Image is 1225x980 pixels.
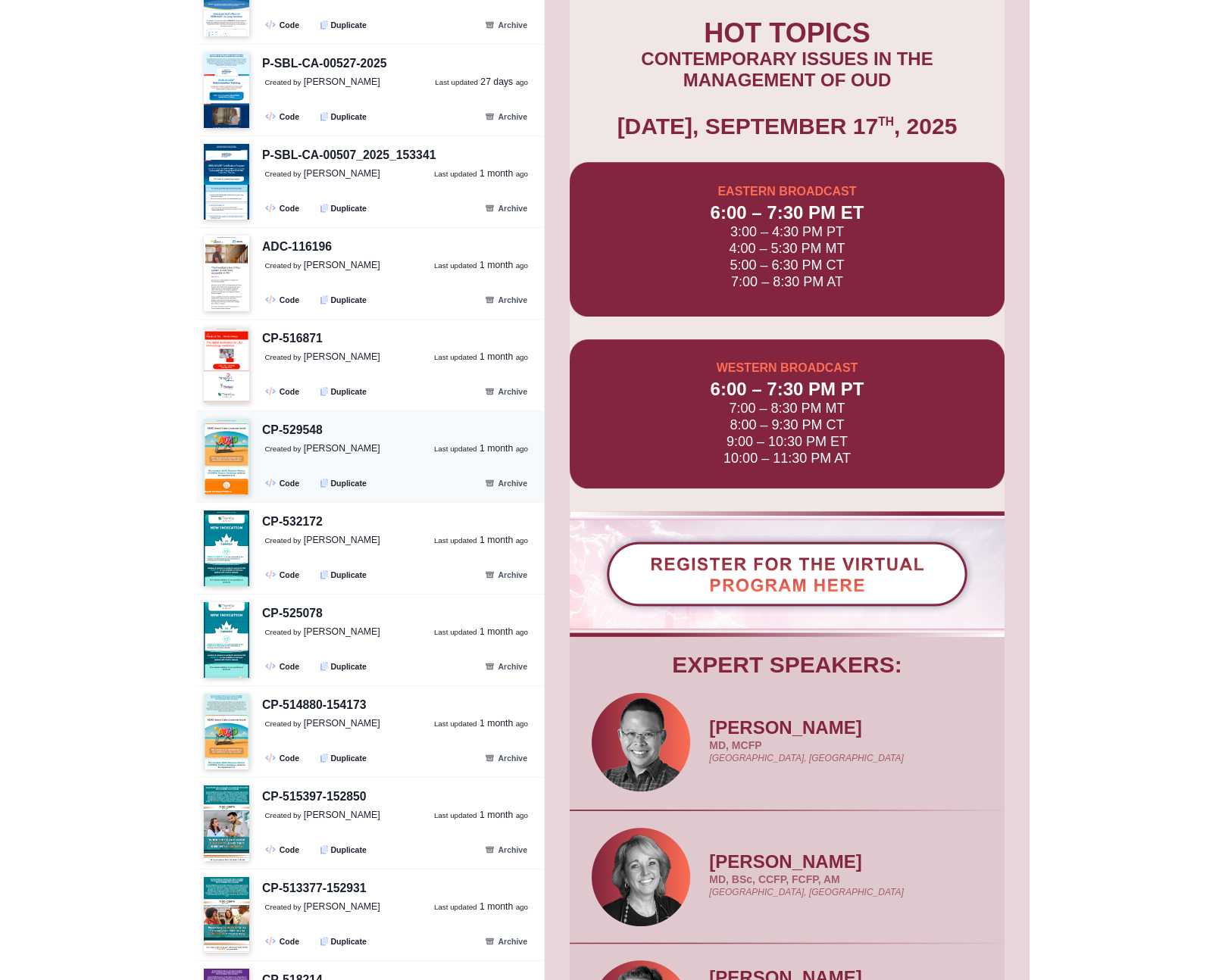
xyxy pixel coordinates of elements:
small: Created by [265,628,302,636]
div: CP-532172 [262,513,323,532]
a: Code [260,382,308,400]
a: Last updated 1 month ago [434,626,528,639]
small: Created by [265,353,302,361]
button: Duplicate [313,474,375,492]
div: CP-525078 [262,604,323,623]
small: ago [516,445,528,453]
small: Created by [265,719,302,728]
a: Last updated 1 month ago [434,442,528,456]
small: ago [516,536,528,545]
button: Archive [476,932,536,950]
small: Last updated [434,811,477,819]
div: CP-529548 [262,421,323,440]
span: [PERSON_NAME] [304,443,380,454]
small: Last updated [434,628,477,636]
a: Code [260,932,308,950]
button: Archive [476,16,536,33]
button: Archive [476,749,536,766]
div: [GEOGRAPHIC_DATA], [GEOGRAPHIC_DATA] [164,886,433,898]
a: Last updated 1 month ago [434,167,528,181]
span: [PERSON_NAME] [304,260,380,270]
div: P-SBL-CA-00527-2025 [262,55,387,73]
small: Last updated [435,78,478,86]
a: Last updated 1 month ago [434,717,528,731]
small: ago [516,628,528,636]
span: [PERSON_NAME] [304,535,380,545]
div: CP-514880-154173 [262,696,366,715]
small: Last updated [434,170,477,178]
a: Last updated 1 month ago [434,809,528,822]
button: Duplicate [313,199,375,217]
small: Last updated [434,719,477,728]
img: REGISTER FOR THE VIRTUAL PROGRAM HERE [55,535,430,613]
a: Code [260,841,308,858]
a: Code [260,474,308,492]
small: ago [516,903,528,911]
small: Created by [265,78,302,86]
button: Duplicate [313,566,375,583]
span: [PERSON_NAME] [304,351,380,362]
span: [PERSON_NAME] [304,901,380,912]
small: ago [516,261,528,270]
button: Archive [476,382,536,400]
small: Created by [265,811,302,819]
div: [PERSON_NAME] [164,717,433,738]
small: Last updated [434,445,477,453]
span: [PERSON_NAME] [304,168,380,179]
button: Duplicate [313,657,375,675]
a: Code [260,291,308,308]
button: Duplicate [313,841,375,858]
small: Last updated [434,536,477,545]
div: [GEOGRAPHIC_DATA], [GEOGRAPHIC_DATA] [164,752,433,764]
div: MD, BSc, CCFP, FCFP, AM [164,872,433,886]
button: Archive [476,566,536,583]
sup: TH [333,115,349,128]
span: [PERSON_NAME] [304,718,380,729]
a: Code [260,749,308,766]
a: Code [260,566,308,583]
span: [PERSON_NAME] [304,626,380,637]
a: Last updated 1 month ago [434,351,528,364]
a: Code [260,16,308,33]
span: [PERSON_NAME] [304,810,380,820]
div: [DATE], SEPTEMBER 17 , 2025 [40,114,445,139]
div: WESTERN BROADCAST [40,360,445,376]
a: Last updated 1 month ago [434,900,528,914]
button: Archive [476,199,536,217]
button: Archive [476,474,536,492]
small: ago [516,170,528,178]
button: Duplicate [313,108,375,125]
button: Archive [476,108,536,125]
div: CONTEMPORARY ISSUES IN THE MANAGEMENT OF OUD [70,48,415,91]
a: Last updated 1 month ago [434,259,528,273]
small: Created by [265,536,302,545]
small: ago [516,78,528,86]
button: Duplicate [313,382,375,400]
div: EXPERT SPEAKERS: [40,652,445,678]
button: Duplicate [313,16,375,33]
div: EASTERN BROADCAST [40,184,445,199]
span: [PERSON_NAME] [304,76,380,87]
div: CP-513377-152931 [262,879,366,898]
button: Archive [476,841,536,858]
small: Created by [265,903,302,911]
small: ago [516,811,528,819]
div: 3:00 – 4:30 PM PT 4:00 – 5:30 PM MT 5:00 – 6:30 PM CT 7:00 – 8:30 PM AT [40,223,445,290]
div: 6:00 – 7:30 PM ET [40,202,445,223]
button: Duplicate [313,749,375,766]
small: Last updated [434,261,477,270]
a: Code [260,199,308,217]
button: Archive [476,657,536,675]
div: 7:00 – 8:30 PM MT 8:00 – 9:30 PM CT 9:00 – 10:30 PM ET 10:00 – 11:30 PM AT [40,400,445,467]
div: ADC-116196 [262,238,332,257]
a: Code [260,108,308,125]
div: CP-516871 [262,329,323,348]
small: Last updated [434,353,477,361]
small: ago [516,353,528,361]
small: Created by [265,261,302,270]
button: Archive [476,291,536,308]
button: Duplicate [313,932,375,950]
button: Duplicate [313,291,375,308]
small: Last updated [434,903,477,911]
small: ago [516,719,528,728]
